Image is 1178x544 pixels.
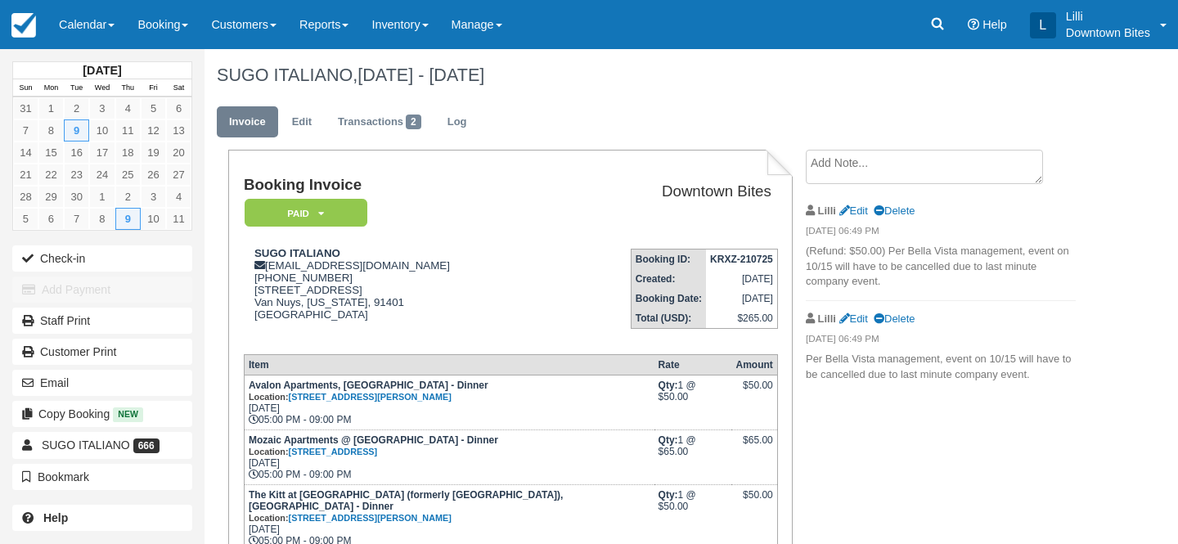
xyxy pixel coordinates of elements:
a: 1 [89,186,115,208]
a: 7 [13,119,38,142]
p: (Refund: $50.00) Per Bella Vista management, event on 10/15 will have to be cancelled due to last... [806,244,1076,290]
h2: Downtown Bites [562,183,771,200]
strong: Avalon Apartments, [GEOGRAPHIC_DATA] - Dinner [249,380,488,402]
span: SUGO ITALIANO [42,438,130,452]
a: Invoice [217,106,278,138]
a: 26 [141,164,166,186]
a: 10 [141,208,166,230]
a: 5 [13,208,38,230]
a: 29 [38,186,64,208]
a: 20 [166,142,191,164]
div: $50.00 [735,380,772,404]
strong: KRXZ-210725 [710,254,773,265]
div: $50.00 [735,489,772,514]
a: 18 [115,142,141,164]
a: 30 [64,186,89,208]
a: 14 [13,142,38,164]
th: Thu [115,79,141,97]
a: 23 [64,164,89,186]
strong: SUGO ITALIANO [254,247,340,259]
strong: Lilli [818,312,836,325]
span: Help [982,18,1007,31]
div: L [1030,12,1056,38]
td: [DATE] [706,269,777,289]
p: Lilli [1066,8,1150,25]
span: New [113,407,143,421]
td: [DATE] 05:00 PM - 09:00 PM [244,375,654,429]
a: 9 [64,119,89,142]
p: Per Bella Vista management, event on 10/15 will have to be cancelled due to last minute company e... [806,352,1076,382]
a: 6 [38,208,64,230]
button: Bookmark [12,464,192,490]
a: 8 [89,208,115,230]
th: Rate [654,354,732,375]
strong: Mozaic Apartments @ [GEOGRAPHIC_DATA] - Dinner [249,434,498,457]
a: Edit [280,106,324,138]
a: 15 [38,142,64,164]
a: SUGO ITALIANO 666 [12,432,192,458]
small: Location: [249,513,452,523]
a: Help [12,505,192,531]
strong: Lilli [818,205,836,217]
a: 24 [89,164,115,186]
a: Delete [874,312,915,325]
a: 25 [115,164,141,186]
td: $265.00 [706,308,777,329]
a: Delete [874,205,915,217]
a: 3 [89,97,115,119]
a: 11 [115,119,141,142]
a: 9 [115,208,141,230]
th: Sun [13,79,38,97]
th: Created: [631,269,706,289]
a: [STREET_ADDRESS][PERSON_NAME] [289,513,452,523]
td: [DATE] 05:00 PM - 09:00 PM [244,429,654,484]
td: 1 @ $50.00 [654,375,732,429]
th: Booking Date: [631,289,706,308]
a: 10 [89,119,115,142]
strong: Qty [659,489,678,501]
a: Edit [839,312,868,325]
a: [STREET_ADDRESS] [289,447,378,456]
strong: [DATE] [83,64,121,77]
th: Fri [141,79,166,97]
td: [DATE] [706,289,777,308]
p: Downtown Bites [1066,25,1150,41]
a: 12 [141,119,166,142]
h1: Booking Invoice [244,177,555,194]
a: 28 [13,186,38,208]
a: Paid [244,198,362,228]
a: 3 [141,186,166,208]
button: Add Payment [12,276,192,303]
a: 21 [13,164,38,186]
a: 22 [38,164,64,186]
a: [STREET_ADDRESS][PERSON_NAME] [289,392,452,402]
strong: Qty [659,434,678,446]
a: 1 [38,97,64,119]
th: Mon [38,79,64,97]
th: Tue [64,79,89,97]
th: Sat [166,79,191,97]
th: Wed [89,79,115,97]
button: Copy Booking New [12,401,192,427]
a: Staff Print [12,308,192,334]
a: 4 [166,186,191,208]
a: 2 [64,97,89,119]
a: 13 [166,119,191,142]
b: Help [43,511,68,524]
em: [DATE] 06:49 PM [806,224,1076,242]
div: [EMAIL_ADDRESS][DOMAIN_NAME] [PHONE_NUMBER] [STREET_ADDRESS] Van Nuys, [US_STATE], 91401 [GEOGRAP... [244,247,555,341]
td: 1 @ $65.00 [654,429,732,484]
em: [DATE] 06:49 PM [806,332,1076,350]
i: Help [968,19,979,30]
a: 7 [64,208,89,230]
th: Item [244,354,654,375]
a: 8 [38,119,64,142]
strong: The Kitt at [GEOGRAPHIC_DATA] (formerly [GEOGRAPHIC_DATA]), [GEOGRAPHIC_DATA] - Dinner [249,489,563,524]
a: 17 [89,142,115,164]
button: Check-in [12,245,192,272]
a: 16 [64,142,89,164]
small: Location: [249,447,377,456]
th: Booking ID: [631,250,706,270]
th: Amount [731,354,777,375]
span: 666 [133,438,160,453]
